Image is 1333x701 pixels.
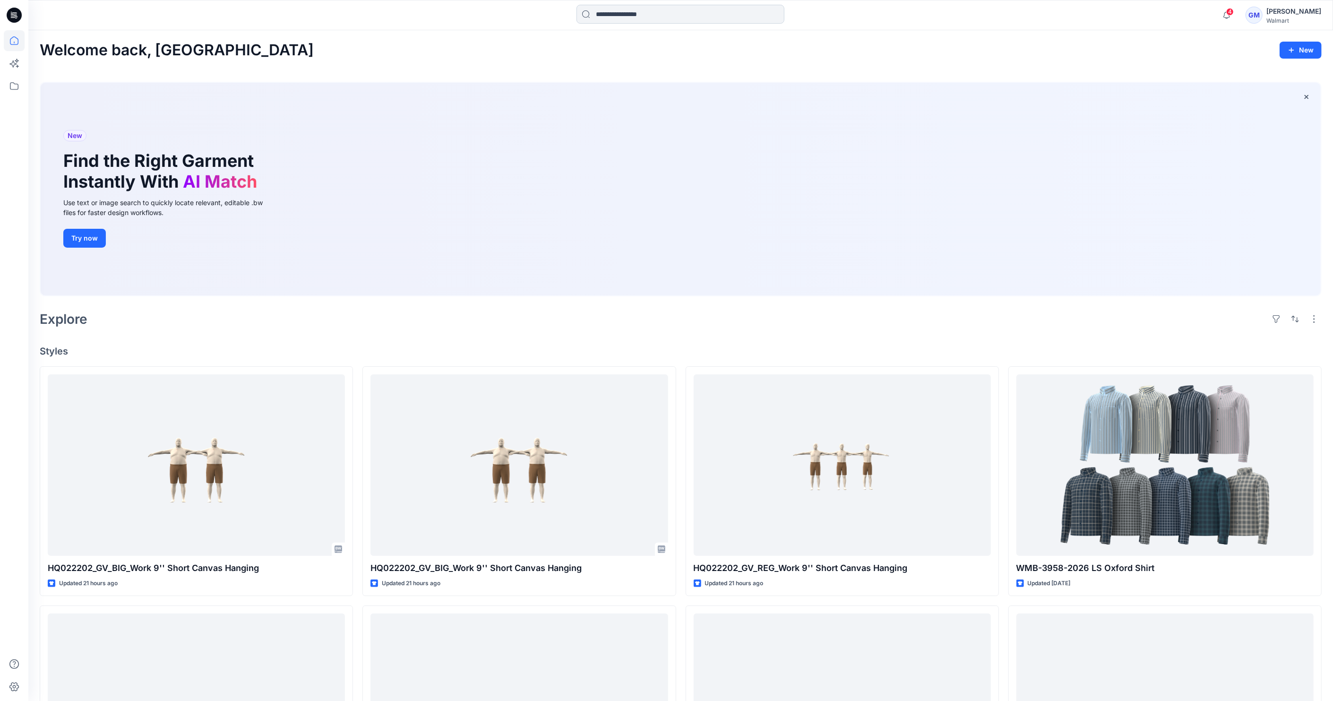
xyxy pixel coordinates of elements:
p: Updated [DATE] [1028,579,1071,588]
p: Updated 21 hours ago [382,579,440,588]
div: Use text or image search to quickly locate relevant, editable .bw files for faster design workflows. [63,198,276,217]
h1: Find the Right Garment Instantly With [63,151,262,191]
div: GM [1246,7,1263,24]
h4: Styles [40,346,1322,357]
p: HQ022202_GV_REG_Work 9'' Short Canvas Hanging [694,562,991,575]
p: Updated 21 hours ago [59,579,118,588]
h2: Welcome back, [GEOGRAPHIC_DATA] [40,42,314,59]
div: [PERSON_NAME] [1266,6,1321,17]
p: HQ022202_GV_BIG_Work 9'' Short Canvas Hanging [370,562,668,575]
a: HQ022202_GV_REG_Work 9'' Short Canvas Hanging [694,374,991,556]
button: New [1280,42,1322,59]
p: HQ022202_GV_BIG_Work 9'' Short Canvas Hanging [48,562,345,575]
div: Walmart [1266,17,1321,24]
a: WMB-3958-2026 LS Oxford Shirt [1016,374,1314,556]
h2: Explore [40,312,87,327]
span: AI Match [183,171,257,192]
p: WMB-3958-2026 LS Oxford Shirt [1016,562,1314,575]
a: HQ022202_GV_BIG_Work 9'' Short Canvas Hanging [48,374,345,556]
button: Try now [63,229,106,248]
a: HQ022202_GV_BIG_Work 9'' Short Canvas Hanging [370,374,668,556]
p: Updated 21 hours ago [705,579,764,588]
span: New [68,130,82,141]
span: 4 [1226,8,1234,16]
